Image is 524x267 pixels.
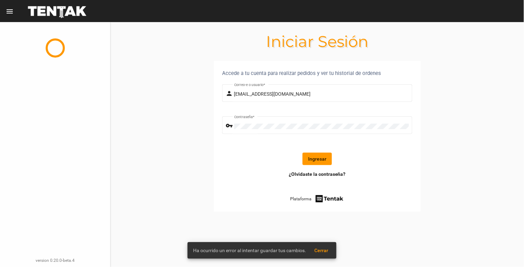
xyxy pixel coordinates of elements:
h1: Iniciar Sesión [111,36,524,47]
div: Accede a tu cuenta para realizar pedidos y ver tu historial de ordenes [222,69,412,77]
span: Cerrar [314,248,328,253]
div: version 0.20.0-beta.4 [6,257,105,264]
img: tentak-firm.png [315,194,344,203]
button: Cerrar [309,244,334,257]
button: Ingresar [303,153,332,165]
mat-icon: vpn_key [226,122,234,130]
mat-icon: person [226,89,234,98]
span: Plataforma [290,196,312,202]
a: Plataforma [290,194,344,203]
span: Ha ocurrido un error al intentar guardar tus cambios. [193,247,306,254]
a: ¿Olvidaste la contraseña? [289,171,346,178]
mat-icon: menu [6,7,14,16]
